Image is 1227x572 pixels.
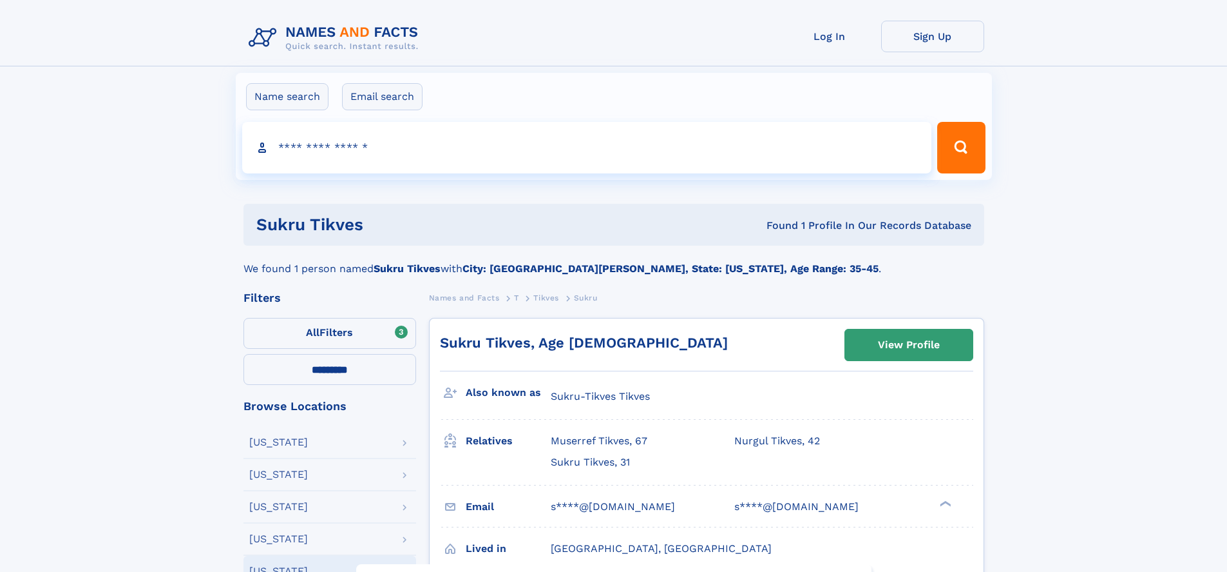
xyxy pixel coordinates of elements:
[466,538,551,560] h3: Lived in
[514,290,519,306] a: T
[466,430,551,452] h3: Relatives
[778,21,881,52] a: Log In
[243,292,416,304] div: Filters
[845,330,973,360] a: View Profile
[937,122,985,173] button: Search Button
[249,469,308,480] div: [US_STATE]
[937,499,952,508] div: ❯
[881,21,984,52] a: Sign Up
[243,400,416,412] div: Browse Locations
[551,434,647,448] a: Muserref Tikves, 67
[574,293,598,302] span: Sukru
[249,437,308,448] div: [US_STATE]
[533,290,559,306] a: Tikves
[533,293,559,302] span: Tikves
[249,534,308,544] div: [US_STATE]
[246,83,328,110] label: Name search
[429,290,500,306] a: Names and Facts
[462,262,879,275] b: City: [GEOGRAPHIC_DATA][PERSON_NAME], State: [US_STATE], Age Range: 35-45
[466,496,551,518] h3: Email
[551,390,650,402] span: Sukru-Tikves Tikves
[342,83,423,110] label: Email search
[249,502,308,512] div: [US_STATE]
[734,434,820,448] a: Nurgul Tikves, 42
[466,382,551,404] h3: Also known as
[551,542,772,555] span: [GEOGRAPHIC_DATA], [GEOGRAPHIC_DATA]
[374,262,441,275] b: Sukru Tikves
[243,318,416,349] label: Filters
[565,219,971,233] div: Found 1 Profile In Our Records Database
[242,122,932,173] input: search input
[243,21,429,55] img: Logo Names and Facts
[440,335,728,351] a: Sukru Tikves, Age [DEMOGRAPHIC_DATA]
[514,293,519,302] span: T
[243,246,984,277] div: We found 1 person named with .
[306,326,319,339] span: All
[551,455,630,469] a: Sukru Tikves, 31
[878,330,940,360] div: View Profile
[256,217,565,233] h1: Sukru Tikves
